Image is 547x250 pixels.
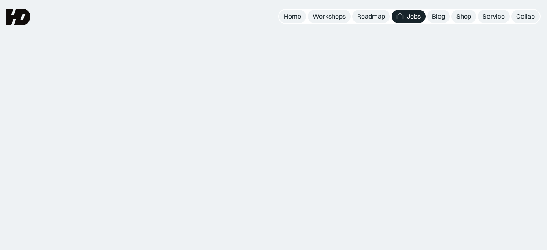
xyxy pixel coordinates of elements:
a: Blog [427,10,450,23]
a: Home [279,10,306,23]
div: Service [483,12,505,21]
div: Blog [432,12,445,21]
div: Workshops [313,12,346,21]
div: Jobs [407,12,421,21]
a: Workshops [308,10,351,23]
a: Jobs [392,10,426,23]
a: Shop [451,10,476,23]
div: Roadmap [357,12,385,21]
a: Collab [511,10,540,23]
div: Shop [456,12,471,21]
div: Home [284,12,301,21]
a: Roadmap [352,10,390,23]
a: Service [478,10,510,23]
div: Collab [516,12,535,21]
